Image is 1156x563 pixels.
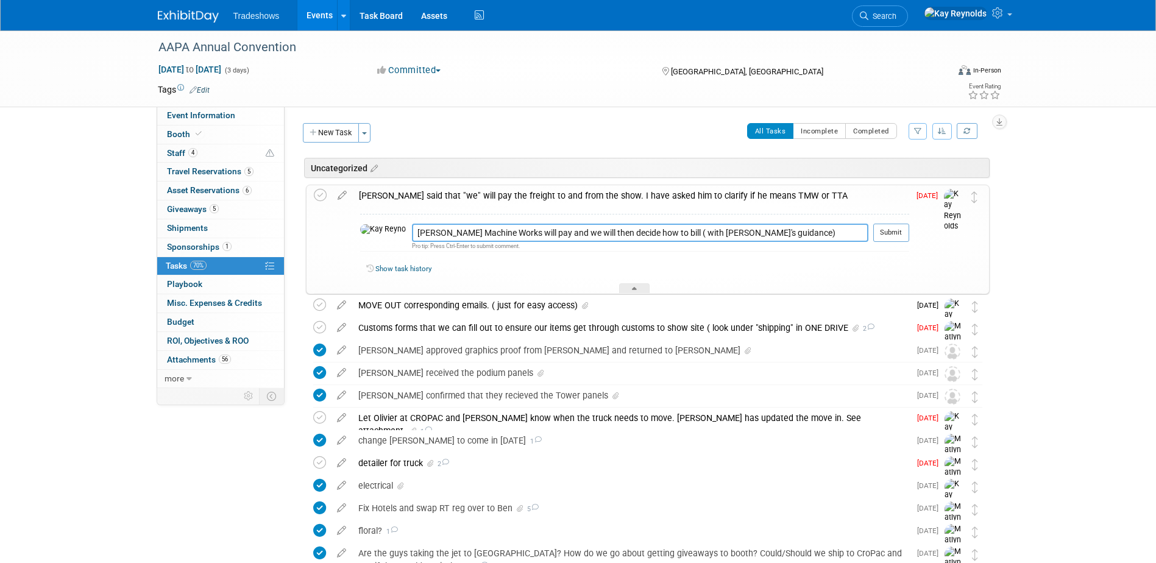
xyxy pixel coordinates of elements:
[917,391,945,400] span: [DATE]
[331,345,352,356] a: edit
[167,298,262,308] span: Misc. Expenses & Credits
[157,107,284,125] a: Event Information
[973,66,1001,75] div: In-Person
[331,435,352,446] a: edit
[945,434,963,477] img: Matlyn Lowrey
[219,355,231,364] span: 56
[190,86,210,94] a: Edit
[304,158,990,178] div: Uncategorized
[945,389,960,405] img: Unassigned
[184,65,196,74] span: to
[671,67,823,76] span: [GEOGRAPHIC_DATA], [GEOGRAPHIC_DATA]
[157,332,284,350] a: ROI, Objectives & ROO
[972,324,978,335] i: Move task
[244,167,254,176] span: 5
[917,526,945,535] span: [DATE]
[957,123,977,139] a: Refresh
[154,37,930,58] div: AAPA Annual Convention
[945,344,960,359] img: Unassigned
[167,204,219,214] span: Giveaways
[944,189,962,232] img: Kay Reynolds
[331,367,352,378] a: edit
[968,83,1001,90] div: Event Rating
[243,186,252,195] span: 6
[360,224,406,235] img: Kay Reynolds
[917,301,945,310] span: [DATE]
[352,498,910,519] div: Fix Hotels and swap RT reg over to Ben
[352,317,910,338] div: Customs forms that we can fill out to ensure our items get through customs to show site ( look un...
[972,346,978,358] i: Move task
[352,430,910,451] div: change [PERSON_NAME] to come in [DATE]
[157,313,284,331] a: Budget
[945,299,963,342] img: Kay Reynolds
[157,200,284,219] a: Giveaways5
[157,275,284,294] a: Playbook
[917,481,945,490] span: [DATE]
[845,123,897,139] button: Completed
[352,475,910,496] div: electrical
[224,66,249,74] span: (3 days)
[373,64,445,77] button: Committed
[157,351,284,369] a: Attachments56
[266,148,274,159] span: Potential Scheduling Conflict -- at least one attendee is tagged in another overlapping event.
[972,459,978,470] i: Move task
[188,148,197,157] span: 4
[303,123,359,143] button: New Task
[972,504,978,515] i: Move task
[525,505,539,513] span: 5
[167,279,202,289] span: Playbook
[412,242,868,250] div: Pro tip: Press Ctrl-Enter to submit comment.
[167,166,254,176] span: Travel Reservations
[917,504,945,512] span: [DATE]
[924,7,987,20] img: Kay Reynolds
[167,317,194,327] span: Budget
[876,63,1002,82] div: Event Format
[157,257,284,275] a: Tasks70%
[331,548,352,559] a: edit
[861,325,874,333] span: 2
[222,242,232,251] span: 1
[353,185,909,206] div: [PERSON_NAME] said that "we" will pay the freight to and from the show. I have asked him to clari...
[238,388,260,404] td: Personalize Event Tab Strip
[419,428,432,436] span: 1
[331,480,352,491] a: edit
[157,294,284,313] a: Misc. Expenses & Credits
[352,453,910,473] div: detailer for truck
[945,501,963,545] img: Matlyn Lowrey
[210,204,219,213] span: 5
[331,458,352,469] a: edit
[971,191,977,203] i: Move task
[959,65,971,75] img: Format-Inperson.png
[873,224,909,242] button: Submit
[166,261,207,271] span: Tasks
[331,413,352,423] a: edit
[945,321,963,364] img: Matlyn Lowrey
[793,123,846,139] button: Incomplete
[352,385,910,406] div: [PERSON_NAME] confirmed that they recieved the Tower panels
[352,520,910,541] div: floral?
[945,456,963,500] img: Matlyn Lowrey
[190,261,207,270] span: 70%
[157,238,284,257] a: Sponsorships1
[196,130,202,137] i: Booth reservation complete
[167,185,252,195] span: Asset Reservations
[917,346,945,355] span: [DATE]
[331,503,352,514] a: edit
[972,301,978,313] i: Move task
[972,549,978,561] i: Move task
[157,219,284,238] a: Shipments
[436,460,449,468] span: 2
[945,479,963,522] img: Kay Reynolds
[167,223,208,233] span: Shipments
[747,123,794,139] button: All Tasks
[167,129,204,139] span: Booth
[352,363,910,383] div: [PERSON_NAME] received the podium panels
[158,10,219,23] img: ExhibitDay
[972,369,978,380] i: Move task
[165,374,184,383] span: more
[917,324,945,332] span: [DATE]
[352,295,910,316] div: MOVE OUT corresponding emails. ( just for easy access)
[158,64,222,75] span: [DATE] [DATE]
[868,12,896,21] span: Search
[158,83,210,96] td: Tags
